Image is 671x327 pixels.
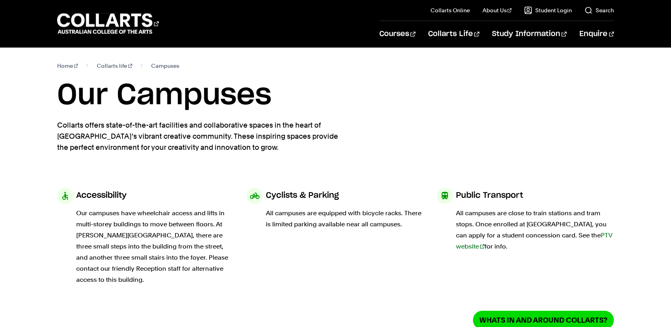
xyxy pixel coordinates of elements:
div: Go to homepage [57,12,159,35]
a: Enquire [579,21,614,47]
a: About Us [483,6,512,14]
p: Collarts offers state-of-the-art facilities and collaborative spaces in the heart of [GEOGRAPHIC_... [57,120,347,153]
a: Collarts Life [428,21,479,47]
a: Home [57,60,78,71]
a: Search [584,6,614,14]
span: Campuses [151,60,179,71]
a: Student Login [524,6,572,14]
h1: Our Campuses [57,78,614,113]
a: Courses [379,21,415,47]
h3: Accessibility [76,188,127,203]
p: All campuses are equipped with bicycle racks. There is limited parking available near all campuses. [266,208,424,230]
h3: Cyclists & Parking [266,188,339,203]
p: Our campuses have wheelchair access and lifts in multi-storey buildings to move between floors. A... [76,208,235,285]
a: PTV website [456,231,612,250]
p: All campuses are close to train stations and tram stops. Once enrolled at [GEOGRAPHIC_DATA], you ... [456,208,614,252]
a: Collarts life [97,60,132,71]
a: Collarts Online [431,6,470,14]
h3: Public Transport [456,188,523,203]
a: Study Information [492,21,567,47]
